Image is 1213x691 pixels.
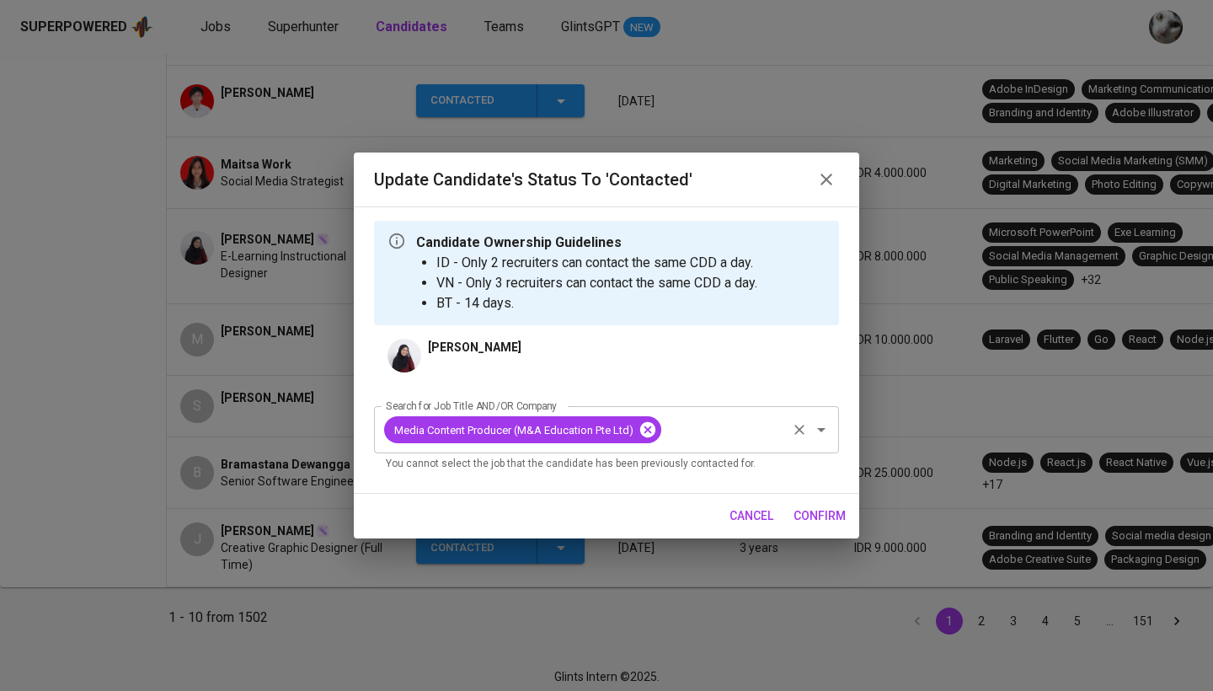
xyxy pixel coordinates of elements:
[723,501,780,532] button: cancel
[787,501,852,532] button: confirm
[386,456,827,473] p: You cannot select the job that the candidate has been previously contacted for.
[374,166,692,193] h6: Update Candidate's Status to 'Contacted'
[436,273,757,293] li: VN - Only 3 recruiters can contact the same CDD a day.
[794,506,846,527] span: confirm
[416,233,757,253] p: Candidate Ownership Guidelines
[788,418,811,442] button: Clear
[387,339,421,372] img: 0d3d1d0dcf031d57e3fc71bb90293639.jpg
[436,253,757,273] li: ID - Only 2 recruiters can contact the same CDD a day.
[428,339,521,356] p: [PERSON_NAME]
[436,293,757,313] li: BT - 14 days.
[384,416,661,443] div: Media Content Producer (M&A Education Pte Ltd)
[810,418,833,442] button: Open
[384,422,644,438] span: Media Content Producer (M&A Education Pte Ltd)
[729,506,773,527] span: cancel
